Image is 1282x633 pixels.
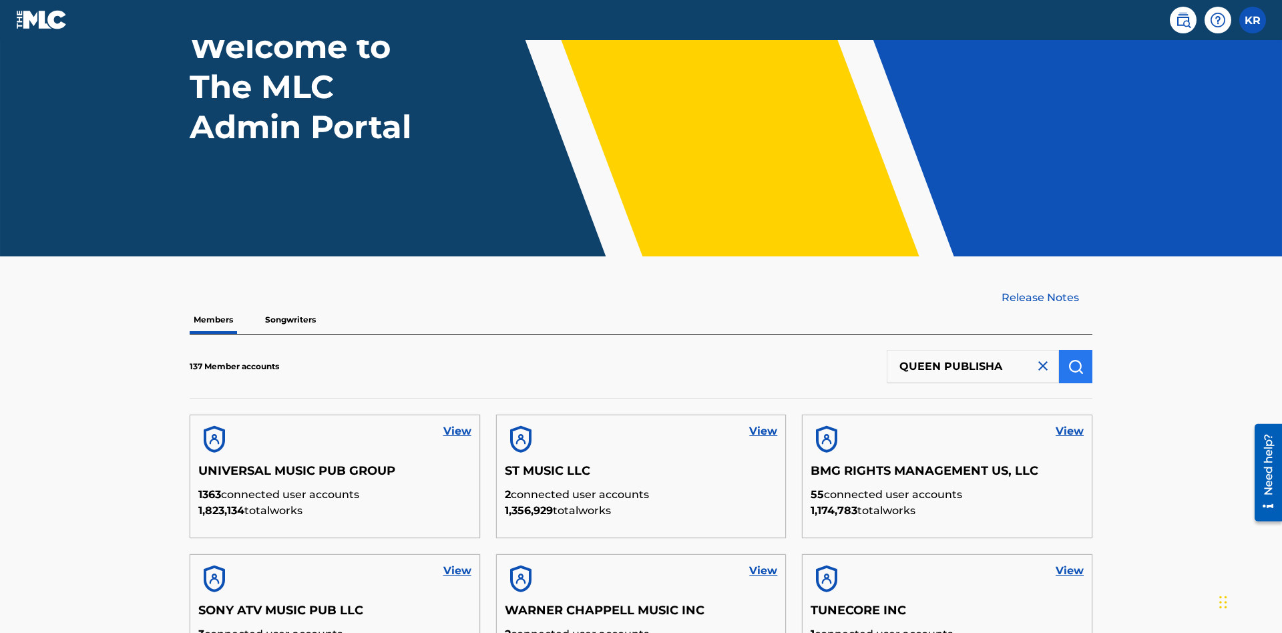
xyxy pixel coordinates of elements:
[811,487,1084,503] p: connected user accounts
[16,10,67,29] img: MLC Logo
[198,563,230,595] img: account
[1175,12,1191,28] img: search
[1219,582,1227,622] div: Drag
[505,503,778,519] p: total works
[505,463,778,487] h5: ST MUSIC LLC
[1002,290,1092,306] a: Release Notes
[261,306,320,334] p: Songwriters
[811,563,843,595] img: account
[505,563,537,595] img: account
[811,463,1084,487] h5: BMG RIGHTS MANAGEMENT US, LLC
[198,487,471,503] p: connected user accounts
[811,503,1084,519] p: total works
[443,423,471,439] a: View
[190,361,279,373] p: 137 Member accounts
[198,503,471,519] p: total works
[1215,569,1282,633] iframe: Chat Widget
[887,350,1059,383] input: Search Members
[505,504,553,517] span: 1,356,929
[749,563,777,579] a: View
[749,423,777,439] a: View
[505,487,778,503] p: connected user accounts
[1170,7,1197,33] a: Public Search
[1035,358,1051,374] img: close
[811,504,857,517] span: 1,174,783
[505,488,511,501] span: 2
[1210,12,1226,28] img: help
[198,504,244,517] span: 1,823,134
[1056,563,1084,579] a: View
[1056,423,1084,439] a: View
[190,306,237,334] p: Members
[1205,7,1231,33] div: Help
[505,603,778,626] h5: WARNER CHAPPELL MUSIC INC
[190,27,439,147] h1: Welcome to The MLC Admin Portal
[1239,7,1266,33] div: User Menu
[1068,359,1084,375] img: Search Works
[198,463,471,487] h5: UNIVERSAL MUSIC PUB GROUP
[811,488,824,501] span: 55
[198,423,230,455] img: account
[811,603,1084,626] h5: TUNECORE INC
[198,488,221,501] span: 1363
[1245,419,1282,528] iframe: Resource Center
[443,563,471,579] a: View
[505,423,537,455] img: account
[198,603,471,626] h5: SONY ATV MUSIC PUB LLC
[811,423,843,455] img: account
